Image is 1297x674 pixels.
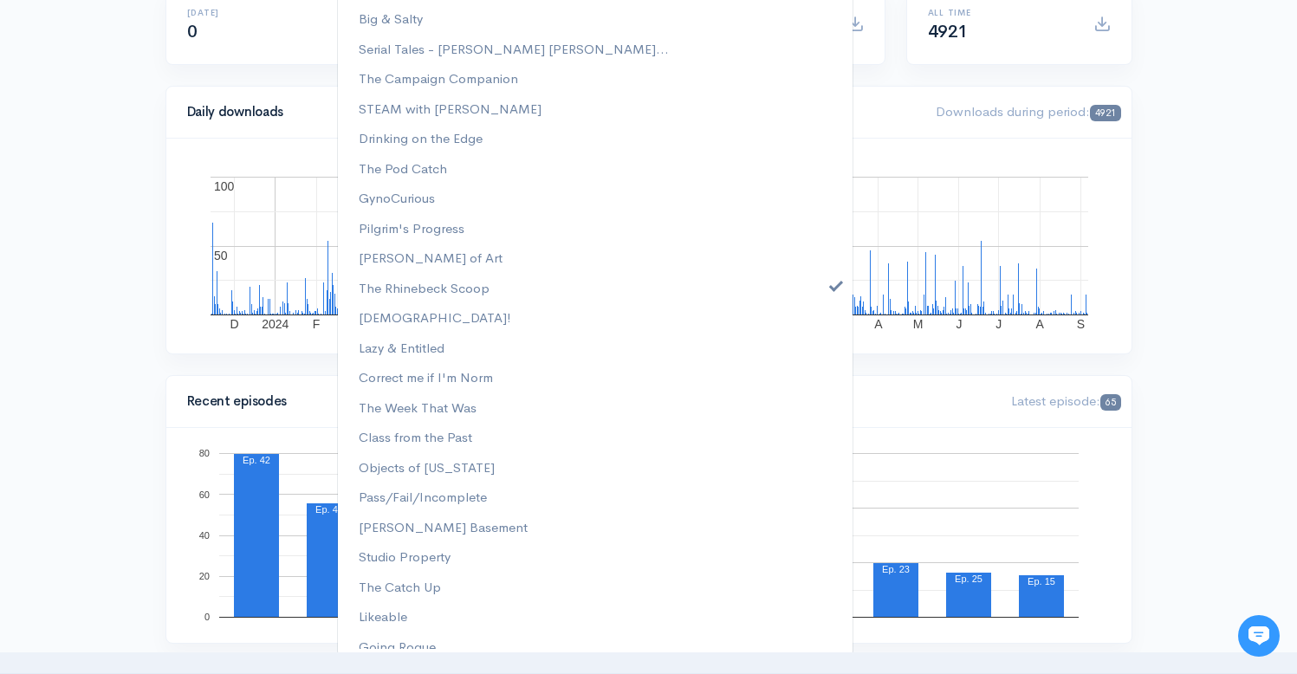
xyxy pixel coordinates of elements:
[1011,392,1120,409] span: Latest episode:
[187,105,916,120] h4: Daily downloads
[187,449,617,622] svg: A chart.
[359,488,487,508] span: Pass/Fail/Incomplete
[359,69,518,89] span: The Campaign Companion
[359,339,444,359] span: Lazy & Entitled
[214,179,235,193] text: 100
[359,100,541,120] span: STEAM with [PERSON_NAME]
[1076,317,1084,331] text: S
[1090,105,1120,121] span: 4921
[874,317,883,331] text: A
[312,317,320,331] text: F
[359,159,447,179] span: The Pod Catch
[928,21,968,42] span: 4921
[912,317,923,331] text: M
[359,129,483,149] span: Drinking on the Edge
[1028,576,1055,587] text: Ep. 15
[230,317,238,331] text: D
[26,115,321,198] h2: Just let us know if you need anything and we'll be happy to help! 🙂
[1238,615,1280,657] iframe: gist-messenger-bubble-iframe
[995,317,1002,331] text: J
[882,564,910,574] text: Ep. 23
[1035,317,1044,331] text: A
[359,308,511,328] span: [DEMOGRAPHIC_DATA]!
[243,455,270,465] text: Ep. 42
[198,448,209,458] text: 80
[187,21,198,42] span: 0
[359,189,435,209] span: GynoCurious
[359,428,472,448] span: Class from the Past
[187,394,606,409] h4: Recent episodes
[359,249,503,269] span: [PERSON_NAME] of Art
[50,326,309,360] input: Search articles
[198,571,209,581] text: 20
[187,8,332,17] h6: [DATE]
[315,504,343,515] text: Ep. 43
[23,297,323,318] p: Find an answer quickly
[1100,394,1120,411] span: 65
[26,84,321,112] h1: Hi 👋
[936,103,1120,120] span: Downloads during period:
[956,317,962,331] text: J
[262,317,289,331] text: 2024
[359,607,407,627] span: Likeable
[359,368,493,388] span: Correct me if I'm Norm
[359,40,669,60] span: Serial Tales - [PERSON_NAME] [PERSON_NAME]...
[955,574,982,584] text: Ep. 25
[359,458,495,478] span: Objects of [US_STATE]
[198,489,209,499] text: 60
[27,230,320,264] button: New conversation
[359,578,441,598] span: The Catch Up
[359,399,477,418] span: The Week That Was
[928,8,1073,17] h6: All time
[359,638,436,658] span: Going Rogue
[359,219,464,239] span: Pilgrim's Progress
[359,548,451,567] span: Studio Property
[214,249,228,262] text: 50
[359,10,423,29] span: Big & Salty
[187,159,1111,333] svg: A chart.
[359,279,490,299] span: The Rhinebeck Scoop
[112,240,208,254] span: New conversation
[204,612,209,622] text: 0
[359,518,528,538] span: [PERSON_NAME] Basement
[681,449,1111,622] svg: A chart.
[198,530,209,541] text: 40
